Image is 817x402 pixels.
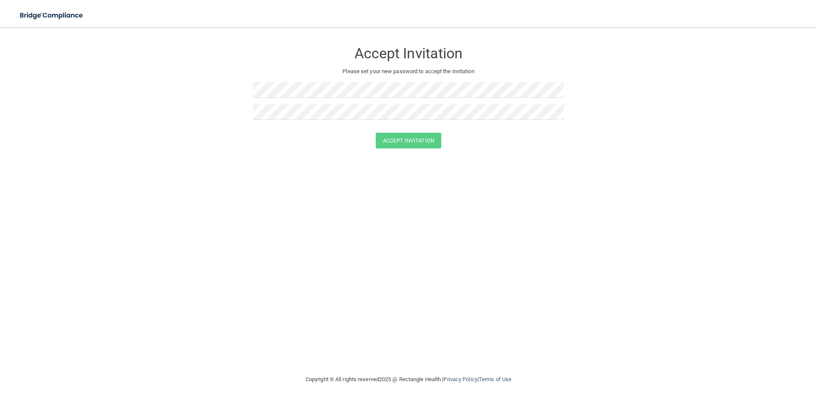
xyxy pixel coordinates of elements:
p: Please set your new password to accept the invitation [260,66,557,77]
a: Privacy Policy [443,376,477,382]
img: bridge_compliance_login_screen.278c3ca4.svg [13,7,91,24]
div: Copyright © All rights reserved 2025 @ Rectangle Health | | [253,366,564,393]
h3: Accept Invitation [253,46,564,61]
button: Accept Invitation [376,133,441,148]
a: Terms of Use [479,376,511,382]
